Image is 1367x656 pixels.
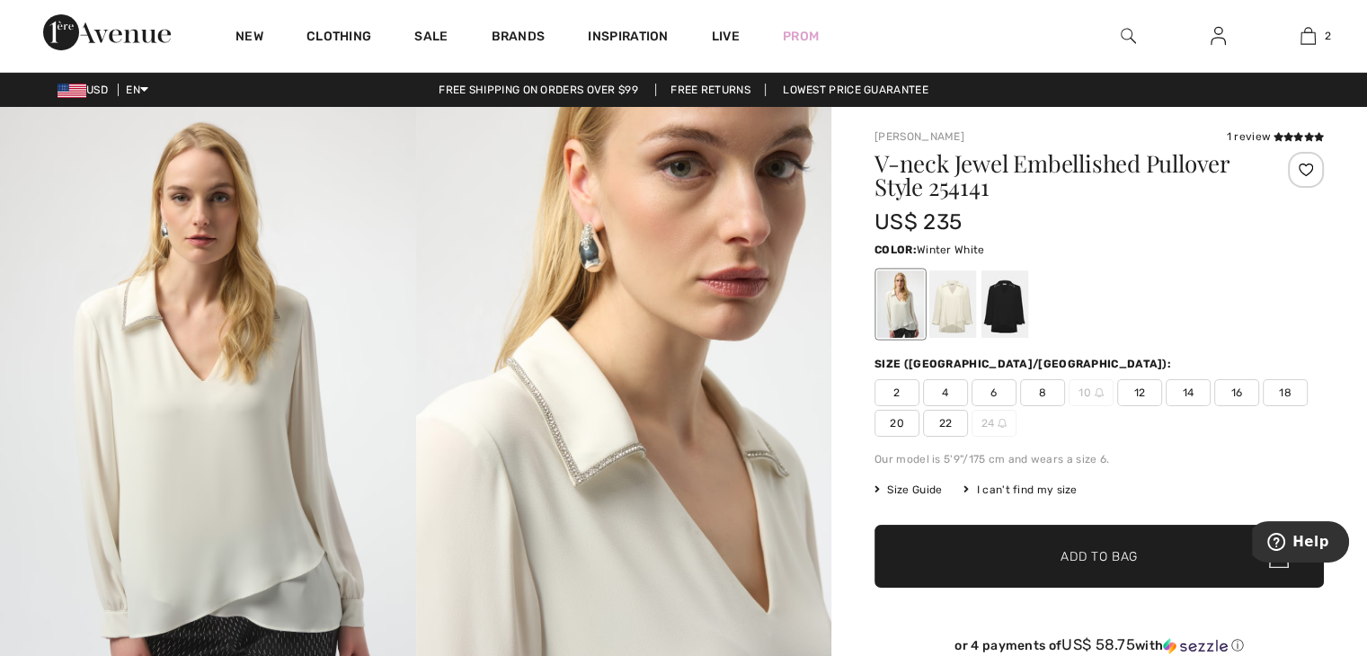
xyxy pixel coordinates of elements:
[1211,25,1226,47] img: My Info
[1263,379,1308,406] span: 18
[874,410,919,437] span: 20
[1264,25,1352,47] a: 2
[58,84,86,98] img: US Dollar
[874,636,1324,654] div: or 4 payments of with
[1117,379,1162,406] span: 12
[929,270,976,338] div: Birch
[126,84,148,96] span: EN
[1061,635,1135,653] span: US$ 58.75
[1069,379,1114,406] span: 10
[306,29,371,48] a: Clothing
[1061,547,1138,566] span: Add to Bag
[1121,25,1136,47] img: search the website
[1252,521,1349,566] iframe: Opens a widget where you can find more information
[712,27,740,46] a: Live
[1196,25,1240,48] a: Sign In
[414,29,448,48] a: Sale
[1095,388,1104,397] img: ring-m.svg
[972,410,1016,437] span: 24
[874,482,942,498] span: Size Guide
[874,525,1324,588] button: Add to Bag
[917,244,985,256] span: Winter White
[768,84,943,96] a: Lowest Price Guarantee
[1163,638,1228,654] img: Sezzle
[998,419,1007,428] img: ring-m.svg
[1325,28,1331,44] span: 2
[874,152,1249,199] h1: V-neck Jewel Embellished Pullover Style 254141
[877,270,924,338] div: Winter White
[963,482,1077,498] div: I can't find my size
[43,14,171,50] img: 1ère Avenue
[874,451,1324,467] div: Our model is 5'9"/175 cm and wears a size 6.
[874,130,964,143] a: [PERSON_NAME]
[972,379,1016,406] span: 6
[424,84,652,96] a: Free shipping on orders over $99
[588,29,668,48] span: Inspiration
[492,29,546,48] a: Brands
[874,244,917,256] span: Color:
[235,29,263,48] a: New
[923,379,968,406] span: 4
[923,410,968,437] span: 22
[1214,379,1259,406] span: 16
[874,209,962,235] span: US$ 235
[1227,129,1324,145] div: 1 review
[655,84,766,96] a: Free Returns
[874,379,919,406] span: 2
[874,356,1175,372] div: Size ([GEOGRAPHIC_DATA]/[GEOGRAPHIC_DATA]):
[783,27,819,46] a: Prom
[981,270,1028,338] div: Black
[1166,379,1211,406] span: 14
[1020,379,1065,406] span: 8
[1300,25,1316,47] img: My Bag
[58,84,115,96] span: USD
